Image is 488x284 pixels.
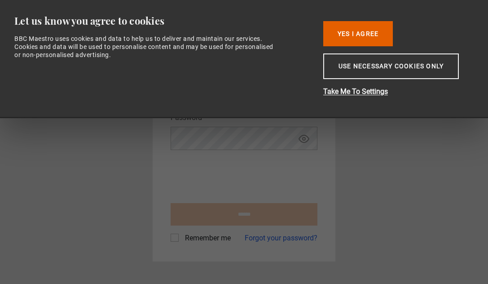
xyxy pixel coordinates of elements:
button: Take Me To Settings [323,86,467,97]
button: Show password [296,131,312,146]
button: Use necessary cookies only [323,53,459,79]
label: Remember me [181,233,231,244]
div: Let us know you agree to cookies [14,14,309,27]
a: Forgot your password? [245,233,317,244]
iframe: reCAPTCHA [171,157,307,192]
div: BBC Maestro uses cookies and data to help us to deliver and maintain our services. Cookies and da... [14,35,280,59]
button: Yes I Agree [323,21,393,46]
